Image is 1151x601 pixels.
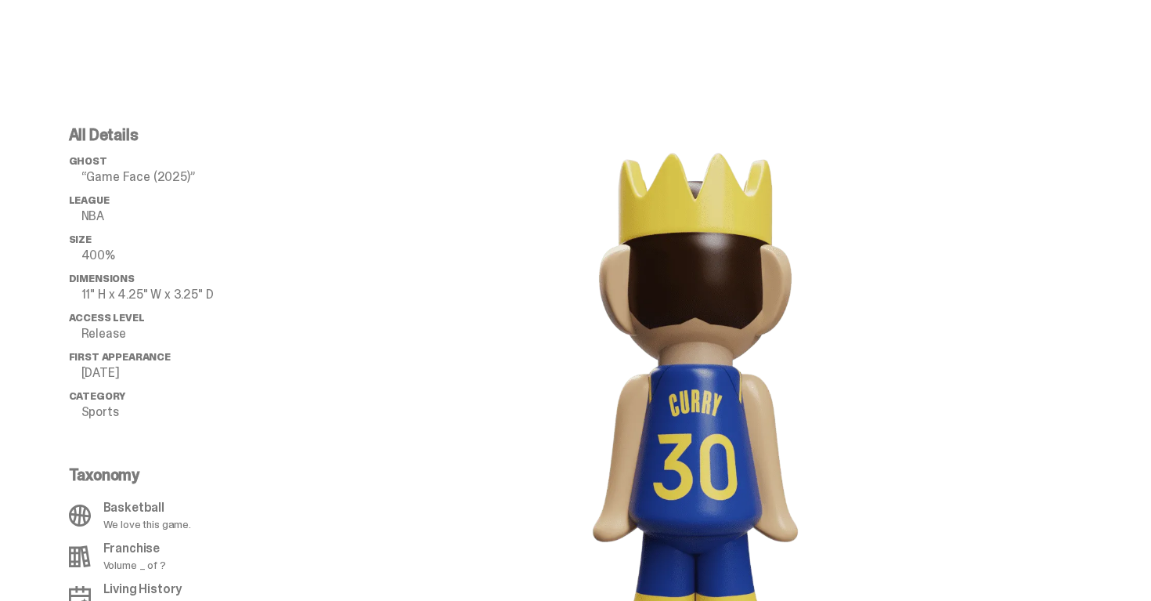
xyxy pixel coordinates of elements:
p: NBA [81,210,319,223]
p: Release [81,328,319,340]
span: Dimensions [69,272,135,285]
p: Taxonomy [69,467,310,483]
p: Franchise [103,542,166,555]
span: First Appearance [69,350,171,364]
span: ghost [69,154,107,168]
p: “Game Face (2025)” [81,171,319,183]
span: Category [69,389,126,403]
span: Access Level [69,311,145,324]
p: Volume _ of ? [103,559,166,570]
p: Living History [103,583,310,596]
span: League [69,194,110,207]
p: Basketball [103,501,191,514]
p: 11" H x 4.25" W x 3.25" D [81,288,319,301]
p: Sports [81,406,319,418]
p: 400% [81,249,319,262]
p: We love this game. [103,519,191,530]
span: Size [69,233,92,246]
p: [DATE] [81,367,319,379]
p: All Details [69,127,319,143]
